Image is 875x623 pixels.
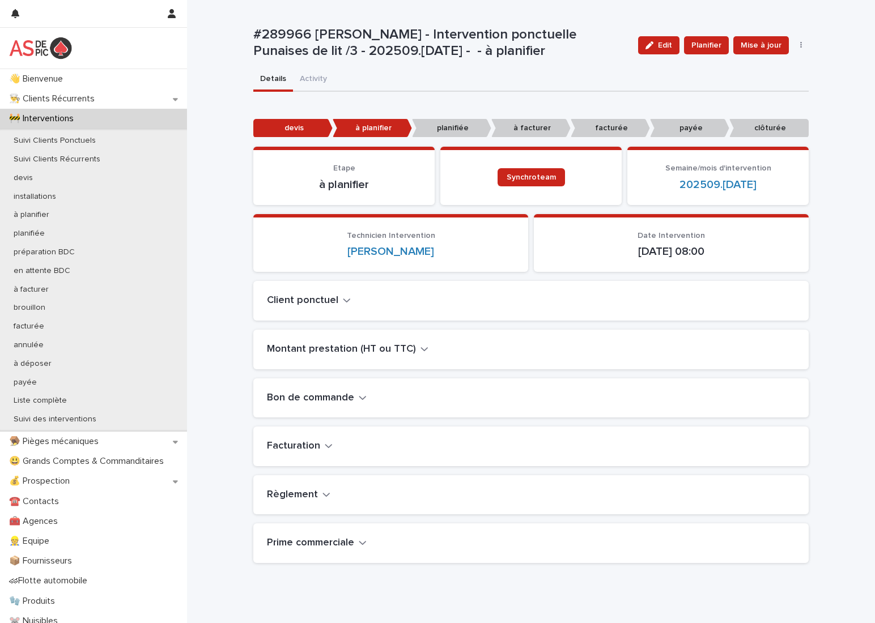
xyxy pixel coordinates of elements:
p: brouillon [5,303,54,313]
button: Details [253,68,293,92]
p: devis [5,173,42,183]
button: Règlement [267,489,330,501]
button: Prime commerciale [267,537,367,549]
button: Edit [638,36,679,54]
p: 👋 Bienvenue [5,74,72,84]
p: [DATE] 08:00 [547,245,795,258]
p: 💰 Prospection [5,476,79,487]
p: payée [650,119,729,138]
h2: Facturation [267,440,320,453]
span: Semaine/mois d'intervention [665,164,771,172]
button: Facturation [267,440,333,453]
a: [PERSON_NAME] [347,245,434,258]
p: Suivi Clients Ponctuels [5,136,105,146]
p: en attente BDC [5,266,79,276]
p: facturée [571,119,650,138]
p: à planifier [5,210,58,220]
h2: Règlement [267,489,318,501]
img: yKcqic14S0S6KrLdrqO6 [9,37,72,59]
p: payée [5,378,46,387]
p: 📦 Fournisseurs [5,556,81,566]
h2: Bon de commande [267,392,354,404]
span: Planifier [691,40,721,51]
button: Montant prestation (HT ou TTC) [267,343,428,356]
p: Suivi Clients Récurrents [5,155,109,164]
span: Date Intervention [638,232,705,240]
button: Client ponctuel [267,295,351,307]
p: 🧤 Produits [5,596,64,607]
p: 👨‍🍳 Clients Récurrents [5,93,104,104]
button: Bon de commande [267,392,367,404]
button: Planifier [684,36,729,54]
a: 202509.[DATE] [679,178,757,191]
span: Etape [333,164,355,172]
p: à facturer [5,285,58,295]
span: Mise à jour [741,40,781,51]
p: facturée [5,322,53,331]
p: à planifier [333,119,412,138]
button: Mise à jour [733,36,789,54]
h2: Prime commerciale [267,537,354,549]
p: 👷 Equipe [5,536,58,547]
p: 🚧 Interventions [5,113,83,124]
span: Technicien Intervention [347,232,435,240]
p: à déposer [5,359,61,369]
button: Activity [293,68,334,92]
p: installations [5,192,65,202]
h2: Client ponctuel [267,295,338,307]
p: 🧰 Agences [5,516,67,527]
p: Suivi des interventions [5,415,105,424]
span: Synchroteam [507,173,556,181]
p: planifiée [5,229,54,238]
p: 😃 Grands Comptes & Commanditaires [5,456,173,467]
p: planifiée [412,119,491,138]
a: Synchroteam [498,168,565,186]
p: ☎️ Contacts [5,496,68,507]
p: à facturer [491,119,571,138]
p: 🪤 Pièges mécaniques [5,436,108,447]
p: devis [253,119,333,138]
p: à planifier [267,178,421,191]
p: préparation BDC [5,248,84,257]
p: annulée [5,340,53,350]
p: Liste complète [5,396,76,406]
span: Edit [658,41,672,49]
p: #289966 [PERSON_NAME] - Intervention ponctuelle Punaises de lit /3 - 202509.[DATE] - - à planifier [253,27,629,59]
p: 🏎Flotte automobile [5,575,96,586]
h2: Montant prestation (HT ou TTC) [267,343,416,356]
p: clôturée [729,119,809,138]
